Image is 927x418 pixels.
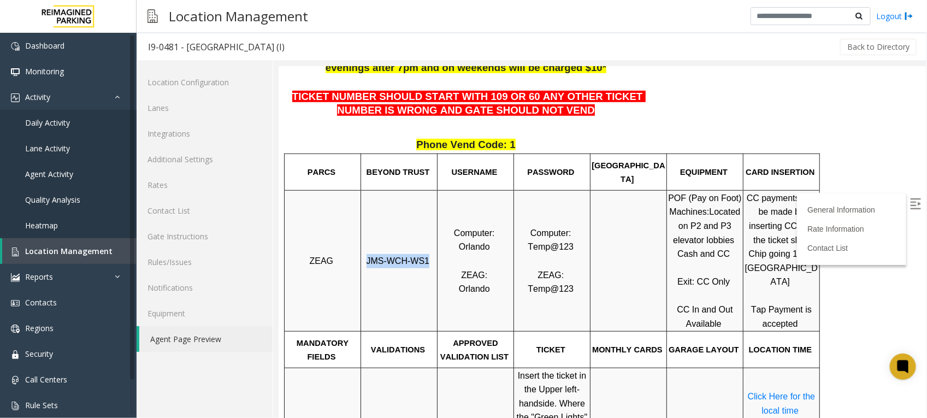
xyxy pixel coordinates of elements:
span: Located [430,140,462,150]
a: Agent Page Preview [139,326,273,352]
a: Rules/Issues [137,249,273,275]
a: Rate Information [529,158,586,167]
a: Click Here for the local time [469,325,539,349]
span: TICKET NUMBER SHOULD START WITH 109 OR 60 ANY OTHER TICKET NUMBER IS WRONG AND GATE SHOULD NOT VEND [14,24,367,50]
span: Tap Payment is accepted [473,238,536,262]
span: CARD INSERTION [467,101,536,110]
span: USERNAME [173,101,219,110]
span: on P2 and P3 elevator lobbies [394,155,456,178]
span: LOCATION TIME [470,279,534,287]
img: 'icon' [11,376,20,385]
span: Call Centers [25,374,67,385]
span: Contacts [25,297,57,308]
a: Equipment [137,301,273,326]
span: Temp@123 [249,217,295,227]
img: 'icon' [11,248,20,256]
a: Location Management [2,238,137,264]
span: ZEAG: [259,204,285,213]
span: side. Where the "Green Lights" at [238,332,311,369]
span: Orlando [180,175,211,185]
a: Logout [876,10,913,22]
a: Lanes [137,95,273,121]
span: TICKET [258,279,287,287]
a: Location Configuration [137,69,273,95]
div: I9-0481 - [GEOGRAPHIC_DATA] (I) [148,40,285,54]
a: General Information [529,139,597,148]
a: Additional Settings [137,146,273,172]
a: Contact List [529,177,569,186]
span: Cash and CC [399,182,451,192]
span: Insert the ticket in the Upper left-hand [239,304,310,342]
img: 'icon' [11,42,20,51]
span: Lane Activity [25,143,70,154]
span: Daily Activity [25,117,70,128]
img: Open/Close Sidebar Menu [631,132,642,143]
span: Dashboard [25,40,64,51]
span: Exit: CC Only [399,210,451,220]
span: Phone Vend Code: 1 [138,72,237,84]
span: ZEAG: [182,204,209,213]
span: APPROVED VALIDATION LIST [162,272,230,295]
span: VALIDATIONS [92,279,146,287]
span: ZEAG [31,190,55,199]
span: JMS-WCH-WS1 [88,190,151,199]
span: Activity [25,92,50,102]
img: 'icon' [11,273,20,282]
span: Computer: [175,162,216,171]
span: Computer: [252,162,293,171]
span: PASSWORD [249,101,296,110]
img: 'icon' [11,325,20,333]
span: Regions [25,323,54,333]
span: Reports [25,272,53,282]
span: Orlando [180,217,211,227]
h3: Location Management [163,3,314,30]
span: CC In and Out Available [398,238,457,262]
span: PARCS [29,101,57,110]
span: Agent Activity [25,169,73,179]
button: Back to Directory [840,39,917,55]
span: GARAGE LAYOUT [390,279,460,287]
span: POF (Pay on Foot) Machines: [389,127,465,150]
span: Quality Analysis [25,195,80,205]
span: EQUIPMENT [401,101,449,110]
img: 'icon' [11,402,20,410]
span: MANDATORY FIELDS [18,272,72,295]
span: MONTHLY CARDS [314,279,384,287]
span: Monitoring [25,66,64,76]
span: Location Management [25,246,113,256]
span: BEYOND TRUST [88,101,151,110]
span: [GEOGRAPHIC_DATA] [313,95,386,117]
a: Integrations [137,121,273,146]
span: Heatmap [25,220,58,231]
img: 'icon' [11,68,20,76]
span: Security [25,349,53,359]
a: Rates [137,172,273,198]
span: Temp@123 [249,175,295,185]
a: Gate Instructions [137,223,273,249]
a: Notifications [137,275,273,301]
a: Contact List [137,198,273,223]
img: 'icon' [11,350,20,359]
img: 'icon' [11,93,20,102]
img: logout [905,10,913,22]
img: pageIcon [147,3,158,30]
span: Rule Sets [25,400,58,410]
span: CC payments can be made by inserting CC into the ticket slot / Chip going 1st at [GEOGRAPHIC_DATA] [467,127,540,220]
img: 'icon' [11,299,20,308]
